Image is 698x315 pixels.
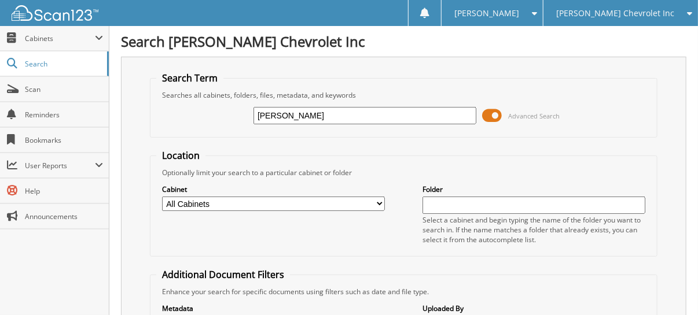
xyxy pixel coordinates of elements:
label: Uploaded By [423,303,645,313]
label: Metadata [162,303,385,313]
label: Folder [423,184,645,194]
div: Select a cabinet and begin typing the name of the folder you want to search in. If the name match... [423,215,645,244]
legend: Additional Document Filters [156,268,290,281]
span: Announcements [25,212,103,221]
span: Bookmarks [25,135,103,145]
div: Enhance your search for specific documents using filters such as date and file type. [156,287,651,297]
span: User Reports [25,161,95,171]
span: Reminders [25,110,103,120]
div: Optionally limit your search to a particular cabinet or folder [156,168,651,177]
img: scan123-logo-white.svg [12,5,98,21]
div: Searches all cabinets, folders, files, metadata, and keywords [156,90,651,100]
label: Cabinet [162,184,385,194]
h1: Search [PERSON_NAME] Chevrolet Inc [121,32,686,51]
legend: Search Term [156,72,223,84]
span: Help [25,186,103,196]
span: Advanced Search [508,112,560,120]
span: [PERSON_NAME] Chevrolet Inc [556,10,674,17]
span: Scan [25,84,103,94]
span: [PERSON_NAME] [454,10,519,17]
iframe: Chat Widget [640,260,698,315]
span: Cabinets [25,34,95,43]
span: Search [25,59,101,69]
legend: Location [156,149,205,162]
